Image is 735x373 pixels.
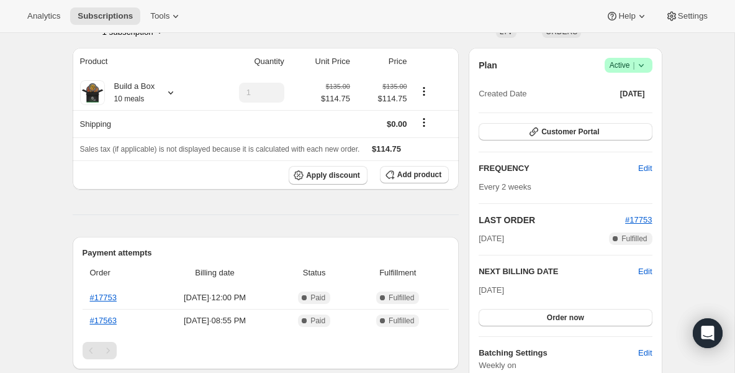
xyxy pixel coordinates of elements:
[633,60,634,70] span: |
[598,7,655,25] button: Help
[678,11,708,21] span: Settings
[414,85,434,98] button: Product actions
[155,292,274,304] span: [DATE] · 12:00 PM
[389,316,414,326] span: Fulfilled
[90,316,117,325] a: #17563
[389,293,414,303] span: Fulfilled
[547,313,584,323] span: Order now
[479,233,504,245] span: [DATE]
[155,315,274,327] span: [DATE] · 08:55 PM
[382,83,407,90] small: $135.00
[150,11,169,21] span: Tools
[354,267,441,279] span: Fulfillment
[610,59,647,71] span: Active
[372,144,401,154] span: $114.75
[479,309,652,326] button: Order now
[620,89,645,99] span: [DATE]
[387,119,407,129] span: $0.00
[479,162,638,175] h2: FREQUENCY
[206,48,288,75] th: Quantity
[321,93,350,105] span: $114.75
[638,162,652,175] span: Edit
[78,11,133,21] span: Subscriptions
[114,94,145,103] small: 10 meals
[631,159,659,178] button: Edit
[326,83,350,90] small: $135.00
[80,145,360,154] span: Sales tax (if applicable) is not displayed because it is calculated with each new order.
[70,7,140,25] button: Subscriptions
[27,11,60,21] span: Analytics
[80,80,105,105] img: product img
[155,267,274,279] span: Billing date
[288,48,354,75] th: Unit Price
[414,116,434,129] button: Shipping actions
[397,170,441,180] span: Add product
[143,7,189,25] button: Tools
[613,85,652,103] button: [DATE]
[83,259,152,287] th: Order
[479,59,497,71] h2: Plan
[90,293,117,302] a: #17753
[693,318,723,348] div: Open Intercom Messenger
[306,170,360,180] span: Apply discount
[638,265,652,278] button: Edit
[621,234,647,244] span: Fulfilled
[479,123,652,140] button: Customer Portal
[310,293,325,303] span: Paid
[631,343,659,363] button: Edit
[479,214,625,226] h2: LAST ORDER
[479,347,638,359] h6: Batching Settings
[289,166,367,185] button: Apply discount
[310,316,325,326] span: Paid
[380,166,449,183] button: Add product
[625,214,652,226] button: #17753
[354,48,411,75] th: Price
[541,127,599,137] span: Customer Portal
[83,247,449,259] h2: Payment attempts
[625,215,652,224] a: #17753
[479,359,652,372] span: Weekly on
[358,93,407,105] span: $114.75
[658,7,715,25] button: Settings
[73,110,206,137] th: Shipping
[638,347,652,359] span: Edit
[479,182,531,191] span: Every 2 weeks
[83,342,449,359] nav: Pagination
[618,11,635,21] span: Help
[105,80,155,105] div: Build a Box
[73,48,206,75] th: Product
[479,265,638,278] h2: NEXT BILLING DATE
[20,7,68,25] button: Analytics
[479,285,504,295] span: [DATE]
[479,88,526,100] span: Created Date
[282,267,346,279] span: Status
